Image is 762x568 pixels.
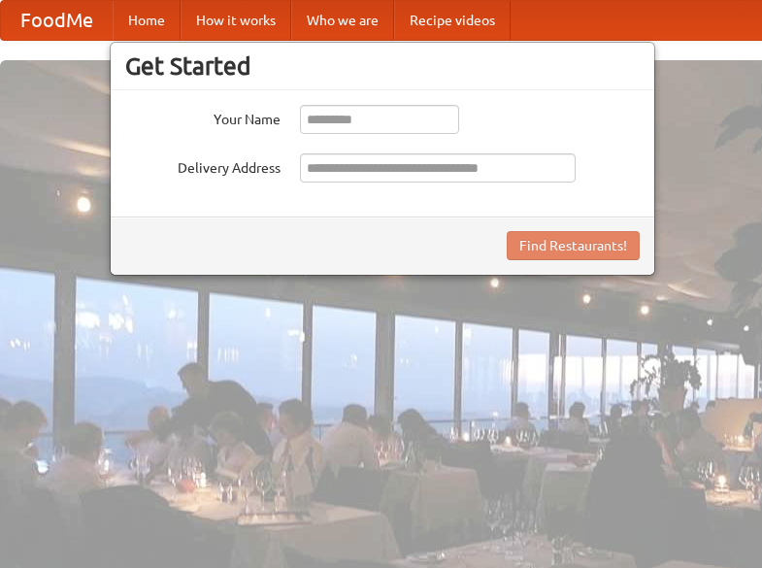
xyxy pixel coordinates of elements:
[507,231,640,260] button: Find Restaurants!
[394,1,511,40] a: Recipe videos
[181,1,291,40] a: How it works
[125,105,281,129] label: Your Name
[113,1,181,40] a: Home
[125,153,281,178] label: Delivery Address
[1,1,113,40] a: FoodMe
[125,51,640,81] h3: Get Started
[291,1,394,40] a: Who we are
